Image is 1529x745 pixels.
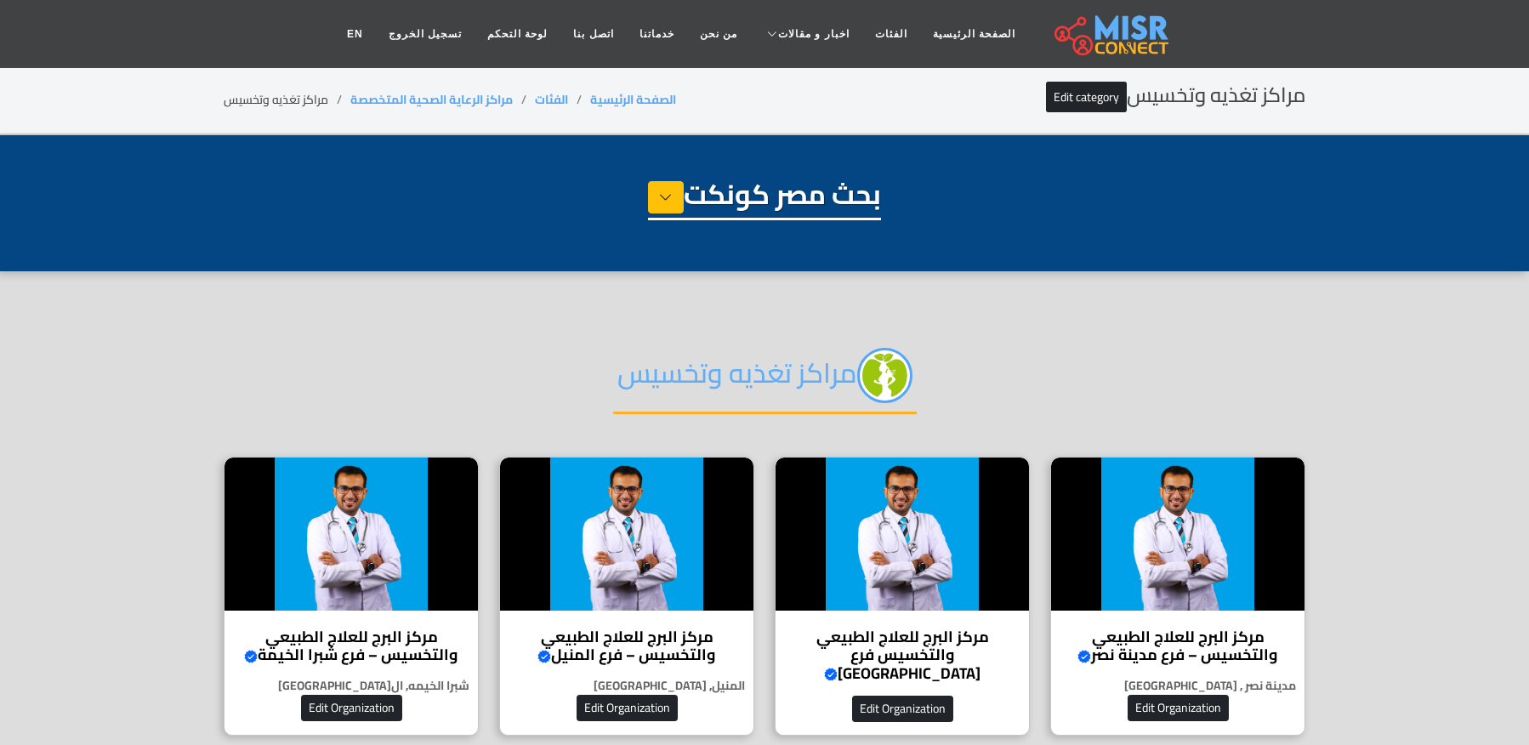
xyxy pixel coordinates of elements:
[237,628,465,664] h4: مركز البرج للعلاج الطبيعي والتخسيس – فرع شبرا الخيمة
[213,457,489,736] a: مركز البرج للعلاج الطبيعي والتخسيس – فرع شبرا الخيمة مركز البرج للعلاج الطبيعي والتخسيس – فرع شبر...
[224,91,350,109] li: مراكز تغذيه وتخسيس
[1051,458,1304,611] img: مركز البرج للعلاج الطبيعي والتخسيس – فرع مدينة نصر
[489,457,764,736] a: مركز البرج للعلاج الطبيعي والتخسيس – فرع المنيل مركز البرج للعلاج الطبيعي والتخسيس – فرع المنيل ا...
[788,628,1016,683] h4: مركز البرج للعلاج الطبيعي والتخسيس فرع [GEOGRAPHIC_DATA]
[225,677,478,695] p: شبرا الخيمه, ال[GEOGRAPHIC_DATA]
[613,348,917,414] h2: مراكز تغذيه وتخسيس
[475,18,560,50] a: لوحة التحكم
[1128,695,1229,721] button: Edit Organization
[1046,83,1305,108] h2: مراكز تغذيه وتخسيس
[862,18,920,50] a: الفئات
[687,18,750,50] a: من نحن
[852,696,953,722] button: Edit Organization
[577,695,678,721] button: Edit Organization
[776,458,1029,611] img: مركز البرج للعلاج الطبيعي والتخسيس فرع عمان
[376,18,475,50] a: تسجيل الخروج
[1051,677,1304,695] p: مدينة نصر , [GEOGRAPHIC_DATA]
[857,348,912,403] img: F8hspy63sH3vwY03SVUF.png
[244,650,258,663] svg: Verified account
[1054,13,1168,55] img: main.misr_connect
[764,457,1040,736] a: مركز البرج للعلاج الطبيعي والتخسيس فرع عمان مركز البرج للعلاج الطبيعي والتخسيس فرع [GEOGRAPHIC_DA...
[920,18,1028,50] a: الصفحة الرئيسية
[824,668,838,681] svg: Verified account
[500,677,753,695] p: المنيل, [GEOGRAPHIC_DATA]
[225,458,478,611] img: مركز البرج للعلاج الطبيعي والتخسيس – فرع شبرا الخيمة
[500,458,753,611] img: مركز البرج للعلاج الطبيعي والتخسيس – فرع المنيل
[513,628,741,664] h4: مركز البرج للعلاج الطبيعي والتخسيس – فرع المنيل
[1064,628,1292,664] h4: مركز البرج للعلاج الطبيعي والتخسيس – فرع مدينة نصر
[1077,650,1091,663] svg: Verified account
[648,178,881,220] h1: بحث مصر كونكت
[560,18,626,50] a: اتصل بنا
[301,695,402,721] button: Edit Organization
[750,18,862,50] a: اخبار و مقالات
[537,650,551,663] svg: Verified account
[590,88,676,111] a: الصفحة الرئيسية
[535,88,568,111] a: الفئات
[350,88,513,111] a: مراكز الرعاية الصحية المتخصصة
[334,18,376,50] a: EN
[1046,82,1127,112] a: Edit category
[1040,457,1316,736] a: مركز البرج للعلاج الطبيعي والتخسيس – فرع مدينة نصر مركز البرج للعلاج الطبيعي والتخسيس – فرع مدينة...
[627,18,687,50] a: خدماتنا
[778,26,850,42] span: اخبار و مقالات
